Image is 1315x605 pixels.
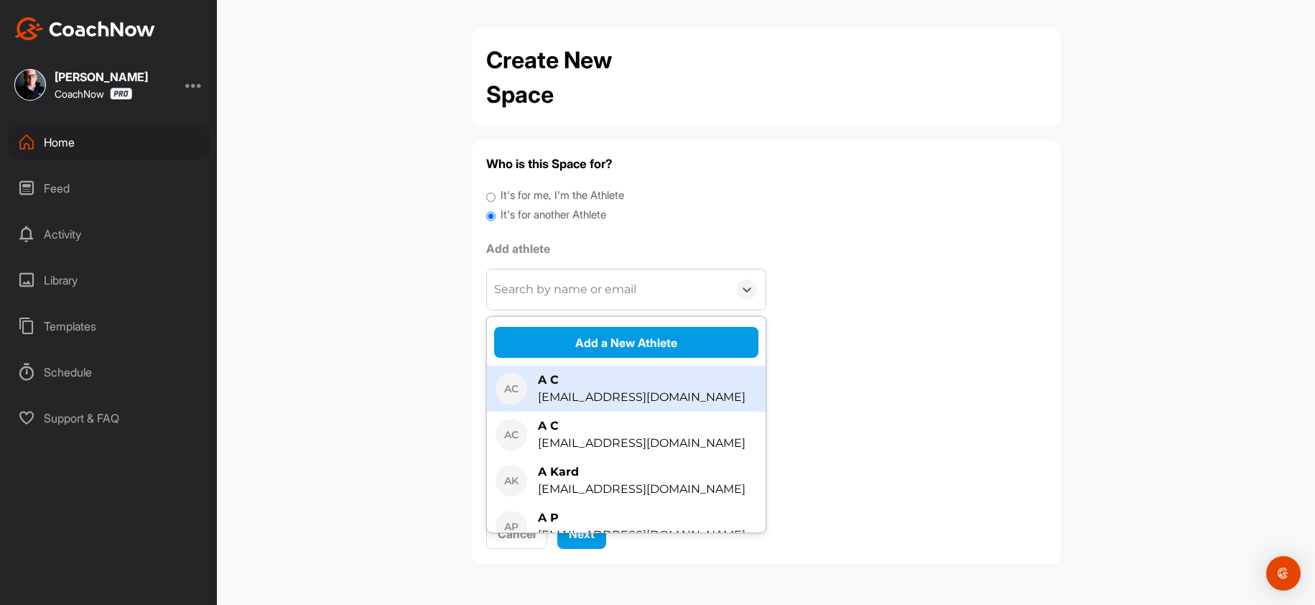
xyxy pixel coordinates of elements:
[538,389,745,406] div: [EMAIL_ADDRESS][DOMAIN_NAME]
[8,308,210,344] div: Templates
[55,71,148,83] div: [PERSON_NAME]
[8,124,210,160] div: Home
[538,481,745,498] div: [EMAIL_ADDRESS][DOMAIN_NAME]
[110,88,132,100] img: CoachNow Pro
[14,17,155,40] img: CoachNow
[569,527,595,541] span: Next
[538,417,745,435] div: A C
[486,155,1046,173] h4: Who is this Space for?
[538,435,745,452] div: [EMAIL_ADDRESS][DOMAIN_NAME]
[496,419,527,451] div: AC
[486,518,547,549] button: Cancel
[8,216,210,252] div: Activity
[8,354,210,390] div: Schedule
[538,509,745,527] div: A P
[494,281,636,298] div: Search by name or email
[501,188,624,204] label: It's for me, I'm the Athlete
[8,170,210,206] div: Feed
[538,527,745,544] div: [EMAIL_ADDRESS][DOMAIN_NAME]
[557,518,606,549] button: Next
[538,371,745,389] div: A C
[496,511,527,542] div: AP
[498,527,536,541] span: Cancel
[496,373,527,405] div: AC
[538,463,745,481] div: A Kard
[8,262,210,298] div: Library
[501,207,606,223] label: It's for another Athlete
[486,43,680,112] h2: Create New Space
[8,400,210,436] div: Support & FAQ
[14,69,46,101] img: square_d7b6dd5b2d8b6df5777e39d7bdd614c0.jpg
[55,88,132,100] div: CoachNow
[486,240,766,257] label: Add athlete
[1266,556,1301,591] div: Open Intercom Messenger
[496,465,527,497] div: AK
[494,327,758,358] button: Add a New Athlete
